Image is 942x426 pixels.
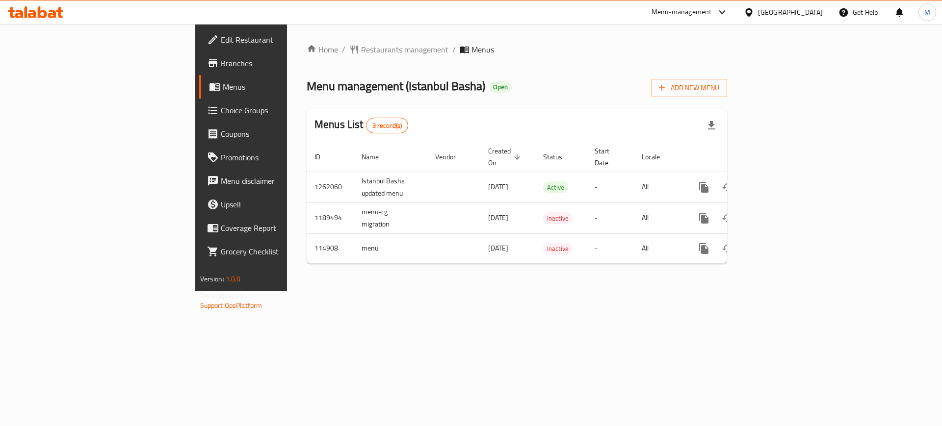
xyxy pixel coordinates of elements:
[307,44,727,55] nav: breadcrumb
[354,202,427,233] td: menu-cg migration
[221,104,345,116] span: Choice Groups
[366,118,409,133] div: Total records count
[226,273,241,285] span: 1.0.0
[587,172,634,202] td: -
[642,151,673,163] span: Locale
[543,213,573,224] span: Inactive
[221,57,345,69] span: Branches
[199,193,353,216] a: Upsell
[716,175,739,199] button: Change Status
[758,7,823,18] div: [GEOGRAPHIC_DATA]
[199,99,353,122] a: Choice Groups
[199,169,353,193] a: Menu disclaimer
[488,180,508,193] span: [DATE]
[692,237,716,260] button: more
[716,237,739,260] button: Change Status
[221,246,345,257] span: Grocery Checklist
[200,273,224,285] span: Version:
[221,175,345,187] span: Menu disclaimer
[651,79,727,97] button: Add New Menu
[361,44,448,55] span: Restaurants management
[924,7,930,18] span: M
[221,222,345,234] span: Coverage Report
[354,172,427,202] td: Istanbul Basha updated menu
[362,151,392,163] span: Name
[595,145,622,169] span: Start Date
[659,82,719,94] span: Add New Menu
[452,44,456,55] li: /
[199,240,353,263] a: Grocery Checklist
[634,202,684,233] td: All
[221,128,345,140] span: Coupons
[489,83,512,91] span: Open
[587,202,634,233] td: -
[199,75,353,99] a: Menus
[471,44,494,55] span: Menus
[692,206,716,230] button: more
[221,34,345,46] span: Edit Restaurant
[587,233,634,263] td: -
[652,6,712,18] div: Menu-management
[221,151,345,163] span: Promotions
[634,233,684,263] td: All
[199,122,353,146] a: Coupons
[221,199,345,210] span: Upsell
[543,182,568,193] span: Active
[307,142,794,264] table: enhanced table
[199,146,353,169] a: Promotions
[199,51,353,75] a: Branches
[716,206,739,230] button: Change Status
[200,289,245,302] span: Get support on:
[543,212,573,224] div: Inactive
[366,121,408,130] span: 3 record(s)
[307,75,485,97] span: Menu management ( Istanbul Basha )
[543,151,575,163] span: Status
[223,81,345,93] span: Menus
[200,299,262,312] a: Support.OpsPlatform
[349,44,448,55] a: Restaurants management
[634,172,684,202] td: All
[314,117,408,133] h2: Menus List
[435,151,469,163] span: Vendor
[489,81,512,93] div: Open
[700,114,723,137] div: Export file
[684,142,794,172] th: Actions
[488,145,523,169] span: Created On
[354,233,427,263] td: menu
[488,242,508,254] span: [DATE]
[199,216,353,240] a: Coverage Report
[543,243,573,254] span: Inactive
[692,175,716,199] button: more
[488,211,508,224] span: [DATE]
[199,28,353,51] a: Edit Restaurant
[314,151,333,163] span: ID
